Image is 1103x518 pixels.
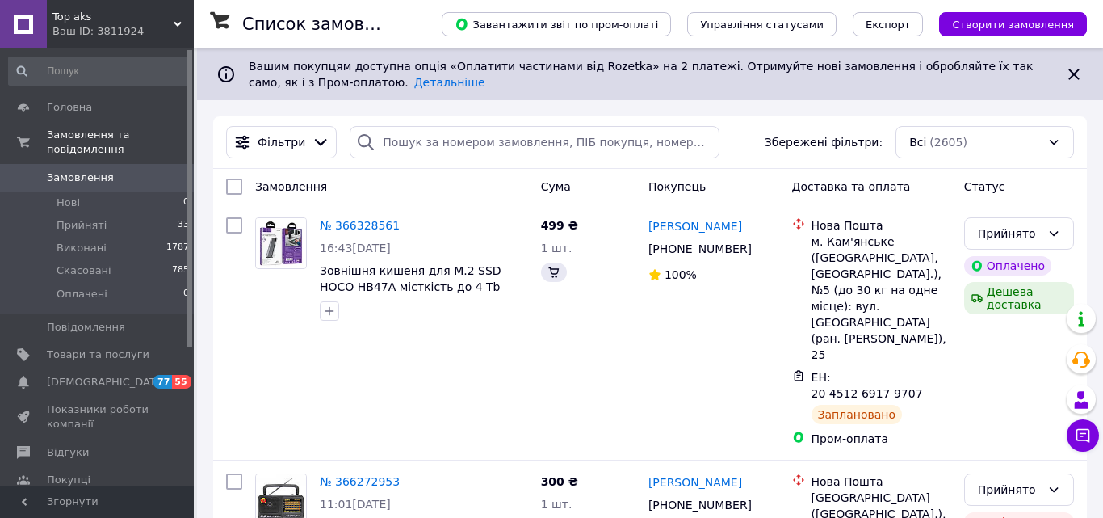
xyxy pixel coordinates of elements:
span: Експорт [866,19,911,31]
div: Пром-оплата [812,431,951,447]
span: Доставка та оплата [792,180,911,193]
span: 0 [183,196,189,210]
div: [PHONE_NUMBER] [645,238,755,260]
span: 55 [172,375,191,389]
span: Головна [47,100,92,115]
span: Збережені фільтри: [765,134,883,150]
div: [PHONE_NUMBER] [645,494,755,516]
div: Прийнято [978,481,1041,499]
div: Нова Пошта [812,474,951,490]
div: Нова Пошта [812,217,951,234]
span: Прийняті [57,218,107,233]
span: Показники роботи компанії [47,402,149,432]
span: [DEMOGRAPHIC_DATA] [47,375,166,390]
div: Прийнято [978,225,1041,242]
span: Замовлення [255,180,327,193]
button: Чат з покупцем [1067,419,1099,452]
span: Фільтри [258,134,305,150]
span: Cума [541,180,571,193]
span: 100% [665,268,697,281]
span: (2605) [929,136,967,149]
span: Статус [964,180,1005,193]
button: Експорт [853,12,924,36]
div: Ваш ID: 3811924 [52,24,194,39]
span: Вашим покупцям доступна опція «Оплатити частинами від Rozetka» на 2 платежі. Отримуйте нові замов... [249,60,1033,89]
span: Завантажити звіт по пром-оплаті [455,17,658,32]
span: 33 [178,218,189,233]
span: 1 шт. [541,498,572,511]
h1: Список замовлень [242,15,406,34]
span: 16:43[DATE] [320,242,391,255]
span: 1 шт. [541,242,572,255]
a: № 366328561 [320,219,400,232]
span: 785 [172,263,189,278]
span: Top aks [52,10,174,24]
span: Виконані [57,241,107,255]
input: Пошук за номером замовлення, ПІБ покупця, номером телефону, Email, номером накладної [350,126,719,158]
span: 300 ₴ [541,475,578,488]
span: Оплачені [57,287,107,301]
button: Створити замовлення [939,12,1087,36]
input: Пошук [8,57,191,86]
a: Зовнішня кишеня для M.2 SSD HOCO HB47A місткість до 4 Tb швидкість 10Gbps USB3.2 [320,264,501,310]
button: Завантажити звіт по пром-оплаті [442,12,671,36]
a: № 366272953 [320,475,400,488]
span: Товари та послуги [47,347,149,362]
span: 77 [153,375,172,389]
span: Створити замовлення [952,19,1074,31]
div: Дешева доставка [964,282,1074,314]
span: Замовлення [47,171,114,185]
span: ЕН: 20 4512 6917 9707 [812,371,923,400]
span: Скасовані [57,263,111,278]
span: Відгуки [47,445,89,460]
span: Всі [909,134,926,150]
span: 1787 [166,241,189,255]
div: м. Кам'янське ([GEOGRAPHIC_DATA], [GEOGRAPHIC_DATA].), №5 (до 30 кг на одне місце): вул. [GEOGRAP... [812,234,951,363]
a: Детальніше [414,76,485,89]
span: Замовлення та повідомлення [47,128,194,157]
button: Управління статусами [687,12,837,36]
span: Покупці [47,473,90,487]
span: 11:01[DATE] [320,498,391,511]
img: Фото товару [256,218,306,268]
span: Покупець [648,180,706,193]
span: 0 [183,287,189,301]
span: Нові [57,196,80,210]
a: Створити замовлення [923,17,1087,30]
span: 499 ₴ [541,219,578,232]
a: [PERSON_NAME] [648,474,742,491]
div: Оплачено [964,256,1051,276]
a: [PERSON_NAME] [648,218,742,234]
span: Управління статусами [700,19,824,31]
a: Фото товару [255,217,307,269]
div: Заплановано [812,405,903,424]
span: Повідомлення [47,320,125,335]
